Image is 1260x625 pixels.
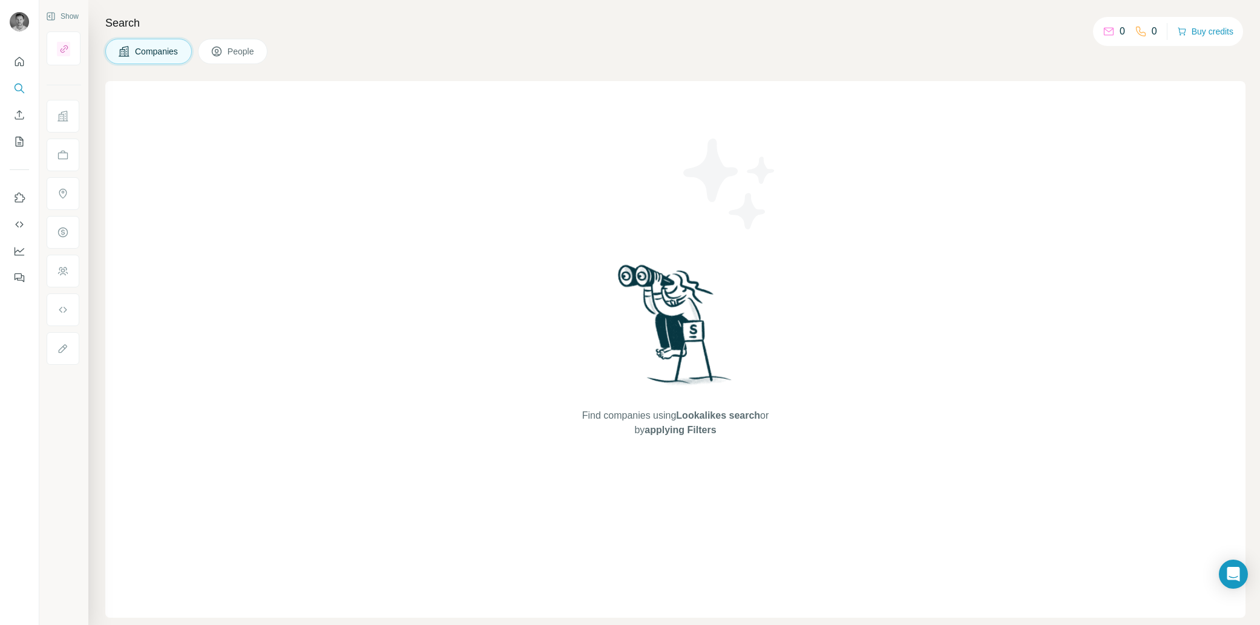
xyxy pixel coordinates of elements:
[1120,24,1125,39] p: 0
[10,131,29,152] button: My lists
[645,425,716,435] span: applying Filters
[1152,24,1157,39] p: 0
[1177,23,1233,40] button: Buy credits
[105,15,1245,31] h4: Search
[228,45,255,57] span: People
[676,410,760,420] span: Lookalikes search
[10,77,29,99] button: Search
[10,104,29,126] button: Enrich CSV
[10,240,29,262] button: Dashboard
[10,12,29,31] img: Avatar
[612,261,738,396] img: Surfe Illustration - Woman searching with binoculars
[1219,560,1248,589] div: Open Intercom Messenger
[10,187,29,209] button: Use Surfe on LinkedIn
[38,7,87,25] button: Show
[675,129,784,238] img: Surfe Illustration - Stars
[10,51,29,73] button: Quick start
[135,45,179,57] span: Companies
[10,214,29,235] button: Use Surfe API
[579,408,772,437] span: Find companies using or by
[10,267,29,289] button: Feedback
